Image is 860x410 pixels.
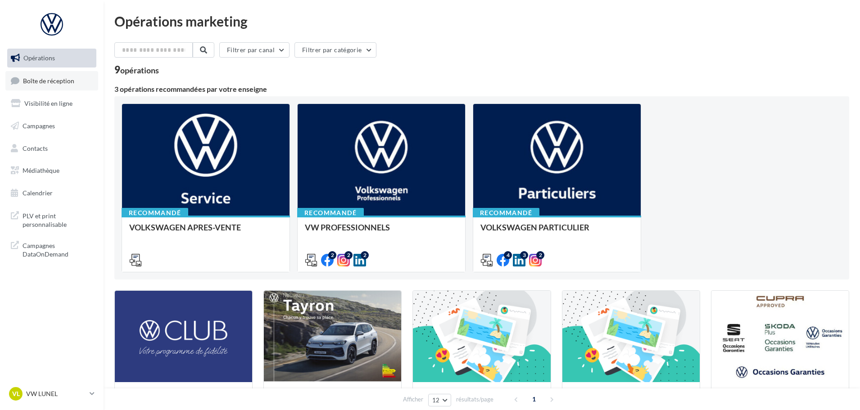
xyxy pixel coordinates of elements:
span: VOLKSWAGEN PARTICULIER [480,222,589,232]
div: Opérations marketing [114,14,849,28]
div: 2 [361,251,369,259]
span: PLV et print personnalisable [23,210,93,229]
div: opérations [120,66,159,74]
button: 12 [428,394,451,406]
span: Visibilité en ligne [24,99,72,107]
span: VL [12,389,20,398]
a: PLV et print personnalisable [5,206,98,233]
span: VW PROFESSIONNELS [305,222,390,232]
a: VL VW LUNEL [7,385,96,402]
a: Calendrier [5,184,98,203]
a: Visibilité en ligne [5,94,98,113]
div: 2 [328,251,336,259]
button: Filtrer par catégorie [294,42,376,58]
div: 2 [536,251,544,259]
span: 1 [527,392,541,406]
div: Recommandé [473,208,539,218]
button: Filtrer par canal [219,42,290,58]
div: 3 [520,251,528,259]
a: Campagnes DataOnDemand [5,236,98,262]
a: Médiathèque [5,161,98,180]
span: Médiathèque [23,167,59,174]
div: Recommandé [122,208,188,218]
div: 3 opérations recommandées par votre enseigne [114,86,849,93]
a: Campagnes [5,117,98,135]
a: Contacts [5,139,98,158]
p: VW LUNEL [26,389,86,398]
span: Afficher [403,395,423,404]
span: VOLKSWAGEN APRES-VENTE [129,222,241,232]
span: Boîte de réception [23,77,74,84]
div: 4 [504,251,512,259]
a: Boîte de réception [5,71,98,90]
span: 12 [432,396,440,404]
a: Opérations [5,49,98,68]
div: Recommandé [297,208,364,218]
div: 9 [114,65,159,75]
span: Contacts [23,144,48,152]
span: Calendrier [23,189,53,197]
span: Campagnes DataOnDemand [23,239,93,259]
span: Opérations [23,54,55,62]
span: Campagnes [23,122,55,130]
div: 2 [344,251,353,259]
span: résultats/page [456,395,493,404]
